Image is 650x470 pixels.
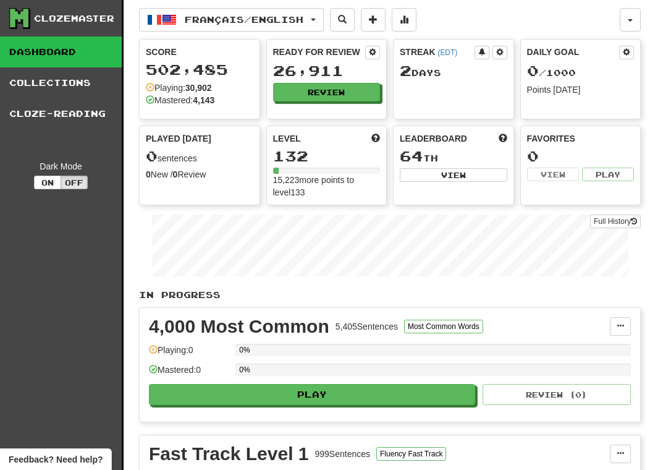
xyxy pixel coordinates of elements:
div: 26,911 [273,63,381,79]
span: Played [DATE] [146,132,211,145]
div: sentences [146,148,253,164]
button: Off [61,176,88,189]
div: Clozemaster [34,12,114,25]
button: Review [273,83,381,101]
strong: 4,143 [193,95,214,105]
button: On [34,176,61,189]
button: Play [149,384,475,405]
div: 999 Sentences [315,448,371,460]
span: / 1000 [527,67,576,78]
div: 132 [273,148,381,164]
button: Fluency Fast Track [376,447,446,461]
div: Playing: [146,82,212,94]
div: 0 [527,148,635,164]
strong: 0 [173,169,178,179]
div: Daily Goal [527,46,620,59]
button: View [400,168,507,182]
div: 502,485 [146,62,253,77]
div: Mastered: [146,94,214,106]
span: 0 [527,62,539,79]
div: Day s [400,63,507,79]
div: Playing: 0 [149,344,229,364]
span: Level [273,132,301,145]
span: 64 [400,147,423,164]
div: th [400,148,507,164]
button: Add sentence to collection [361,8,386,32]
button: Search sentences [330,8,355,32]
div: Fast Track Level 1 [149,445,309,463]
strong: 0 [146,169,151,179]
span: Leaderboard [400,132,467,145]
div: 15,223 more points to level 133 [273,174,381,199]
strong: 30,902 [185,83,212,93]
div: Dark Mode [9,160,112,173]
button: Review (0) [483,384,631,405]
span: This week in points, UTC [499,132,507,145]
div: 4,000 Most Common [149,317,329,336]
span: Open feedback widget [9,453,103,466]
div: Ready for Review [273,46,366,58]
button: Most Common Words [404,320,483,333]
span: 0 [146,147,158,164]
div: Points [DATE] [527,83,635,96]
div: Mastered: 0 [149,364,229,384]
button: Play [582,168,634,181]
span: Français / English [185,14,303,25]
button: Français/English [139,8,324,32]
button: View [527,168,579,181]
div: 5,405 Sentences [336,320,398,333]
div: New / Review [146,168,253,181]
a: Full History [590,215,641,228]
div: Streak [400,46,475,58]
div: Favorites [527,132,635,145]
a: (EDT) [437,48,457,57]
p: In Progress [139,289,641,301]
div: Score [146,46,253,58]
button: More stats [392,8,416,32]
span: Score more points to level up [371,132,380,145]
span: 2 [400,62,412,79]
